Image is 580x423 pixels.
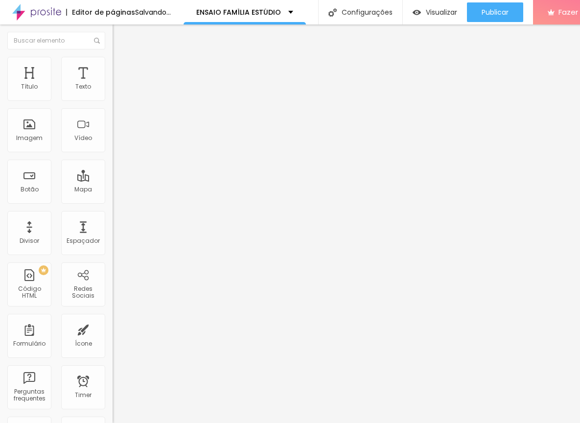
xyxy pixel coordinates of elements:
[94,38,100,44] img: Icone
[467,2,523,22] button: Publicar
[64,285,102,300] div: Redes Sociais
[482,8,509,16] span: Publicar
[21,83,38,90] div: Título
[196,9,281,16] p: ENSAIO FAMÍLIA ESTÚDIO
[13,340,46,347] div: Formulário
[66,9,135,16] div: Editor de páginas
[16,135,43,141] div: Imagem
[67,237,100,244] div: Espaçador
[75,83,91,90] div: Texto
[403,2,467,22] button: Visualizar
[135,9,171,16] div: Salvando...
[426,8,457,16] span: Visualizar
[413,8,421,17] img: view-1.svg
[7,32,105,49] input: Buscar elemento
[75,392,92,399] div: Timer
[21,186,39,193] div: Botão
[328,8,337,17] img: Icone
[20,237,39,244] div: Divisor
[75,340,92,347] div: Ícone
[10,388,48,402] div: Perguntas frequentes
[10,285,48,300] div: Código HTML
[74,186,92,193] div: Mapa
[74,135,92,141] div: Vídeo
